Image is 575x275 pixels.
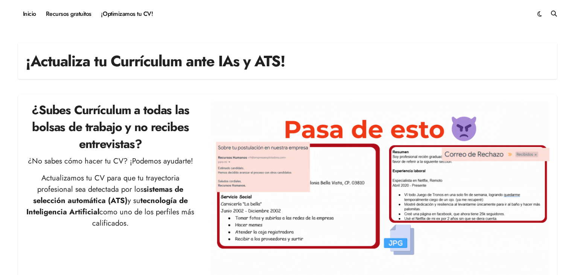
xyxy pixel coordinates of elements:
p: ¿No sabes cómo hacer tu CV? ¡Podemos ayudarte! [26,156,195,167]
strong: tecnología de Inteligencia Artificial [26,195,188,217]
h1: ¡Actualiza tu Currículum ante IAs y ATS! [26,50,285,72]
a: Recursos gratuitos [41,4,96,24]
h2: ¿Subes Currículum a todas las bolsas de trabajo y no recibes entrevistas? [26,102,195,152]
p: Actualizamos tu CV para que tu trayectoria profesional sea detectada por los y su como uno de los... [26,173,195,229]
a: ¡Optimizamos tu CV! [96,4,158,24]
strong: sistemas de selección automática (ATS) [33,184,184,206]
a: Inicio [18,4,41,24]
